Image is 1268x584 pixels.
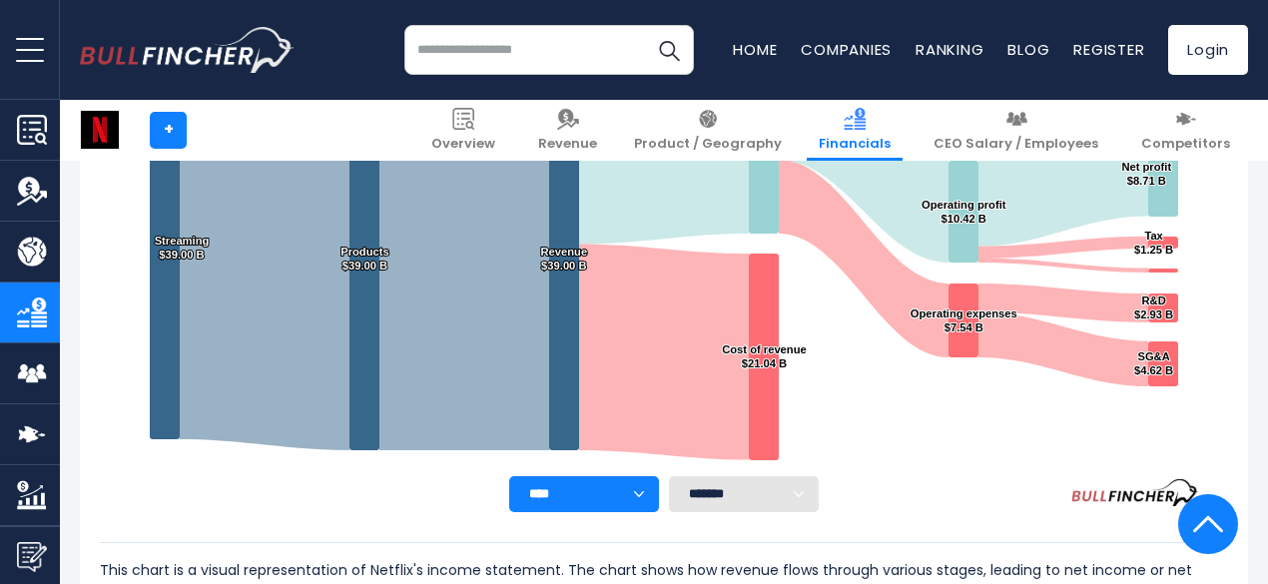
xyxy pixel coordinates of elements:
text: Cost of revenue $21.04 B [722,343,807,369]
text: Operating expenses $7.54 B [911,307,1017,333]
text: Net profit $8.71 B [1121,161,1171,187]
a: Register [1073,39,1144,60]
text: R&D $2.93 B [1134,294,1173,320]
a: Login [1168,25,1248,75]
text: Tax $1.25 B [1134,230,1173,256]
text: Streaming $39.00 B [155,235,210,261]
a: Ranking [916,39,983,60]
span: Revenue [538,136,597,153]
text: Operating profit $10.42 B [922,199,1006,225]
a: Competitors [1129,100,1242,161]
a: + [150,112,187,149]
a: CEO Salary / Employees [922,100,1110,161]
text: Products $39.00 B [340,246,389,272]
span: Financials [819,136,891,153]
span: Product / Geography [634,136,782,153]
span: Competitors [1141,136,1230,153]
a: Financials [807,100,903,161]
img: bullfincher logo [80,27,295,73]
a: Home [733,39,777,60]
text: Revenue $39.00 B [541,246,588,272]
img: NFLX logo [81,111,119,149]
a: Product / Geography [622,100,794,161]
a: Go to homepage [80,27,295,73]
a: Blog [1007,39,1049,60]
a: Companies [801,39,892,60]
a: Revenue [526,100,609,161]
button: Search [644,25,694,75]
a: Overview [419,100,507,161]
text: SG&A $4.62 B [1134,350,1173,376]
span: CEO Salary / Employees [934,136,1098,153]
span: Overview [431,136,495,153]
